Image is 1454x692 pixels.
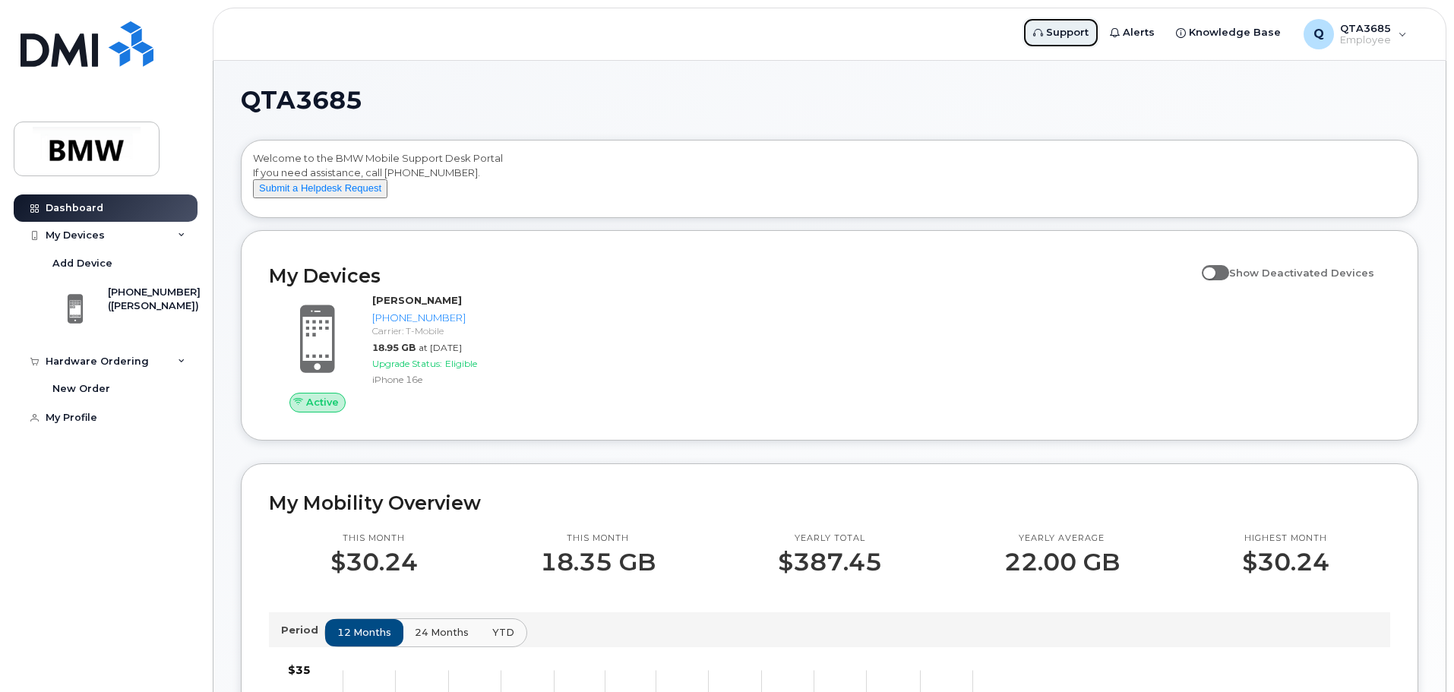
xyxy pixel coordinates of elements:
[372,311,529,325] div: [PHONE_NUMBER]
[253,182,387,194] a: Submit a Helpdesk Request
[253,179,387,198] button: Submit a Helpdesk Request
[269,293,536,412] a: Active[PERSON_NAME][PHONE_NUMBER]Carrier: T-Mobile18.95 GBat [DATE]Upgrade Status:EligibleiPhone 16e
[253,151,1406,212] div: Welcome to the BMW Mobile Support Desk Portal If you need assistance, call [PHONE_NUMBER].
[540,548,656,576] p: 18.35 GB
[540,532,656,545] p: This month
[1202,258,1214,270] input: Show Deactivated Devices
[1388,626,1443,681] iframe: Messenger Launcher
[778,548,882,576] p: $387.45
[306,395,339,409] span: Active
[492,625,514,640] span: YTD
[1242,548,1329,576] p: $30.24
[372,358,442,369] span: Upgrade Status:
[372,294,462,306] strong: [PERSON_NAME]
[372,324,529,337] div: Carrier: T-Mobile
[372,342,416,353] span: 18.95 GB
[288,663,311,677] tspan: $35
[269,264,1194,287] h2: My Devices
[269,491,1390,514] h2: My Mobility Overview
[330,532,418,545] p: This month
[330,548,418,576] p: $30.24
[415,625,469,640] span: 24 months
[1229,267,1374,279] span: Show Deactivated Devices
[281,623,324,637] p: Period
[1242,532,1329,545] p: Highest month
[445,358,477,369] span: Eligible
[241,89,362,112] span: QTA3685
[1004,548,1120,576] p: 22.00 GB
[1004,532,1120,545] p: Yearly average
[372,373,529,386] div: iPhone 16e
[419,342,462,353] span: at [DATE]
[778,532,882,545] p: Yearly total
